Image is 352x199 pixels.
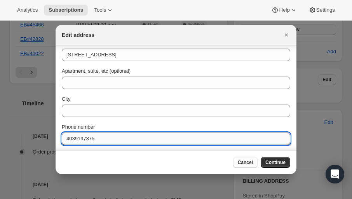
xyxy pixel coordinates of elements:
span: Subscriptions [49,7,83,13]
button: Cancel [233,157,258,168]
span: Continue [265,159,286,166]
span: Tools [94,7,106,13]
span: Help [279,7,289,13]
div: Open Intercom Messenger [326,165,344,183]
button: Help [267,5,302,16]
button: Close [281,30,292,40]
span: Cancel [238,159,253,166]
button: Tools [89,5,118,16]
button: Subscriptions [44,5,88,16]
button: Continue [261,157,290,168]
span: Phone number [62,124,95,130]
button: Settings [304,5,340,16]
h2: Edit address [62,31,94,39]
span: Apartment, suite, etc (optional) [62,68,131,74]
button: Analytics [12,5,42,16]
span: City [62,96,70,102]
span: Settings [316,7,335,13]
span: Analytics [17,7,38,13]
